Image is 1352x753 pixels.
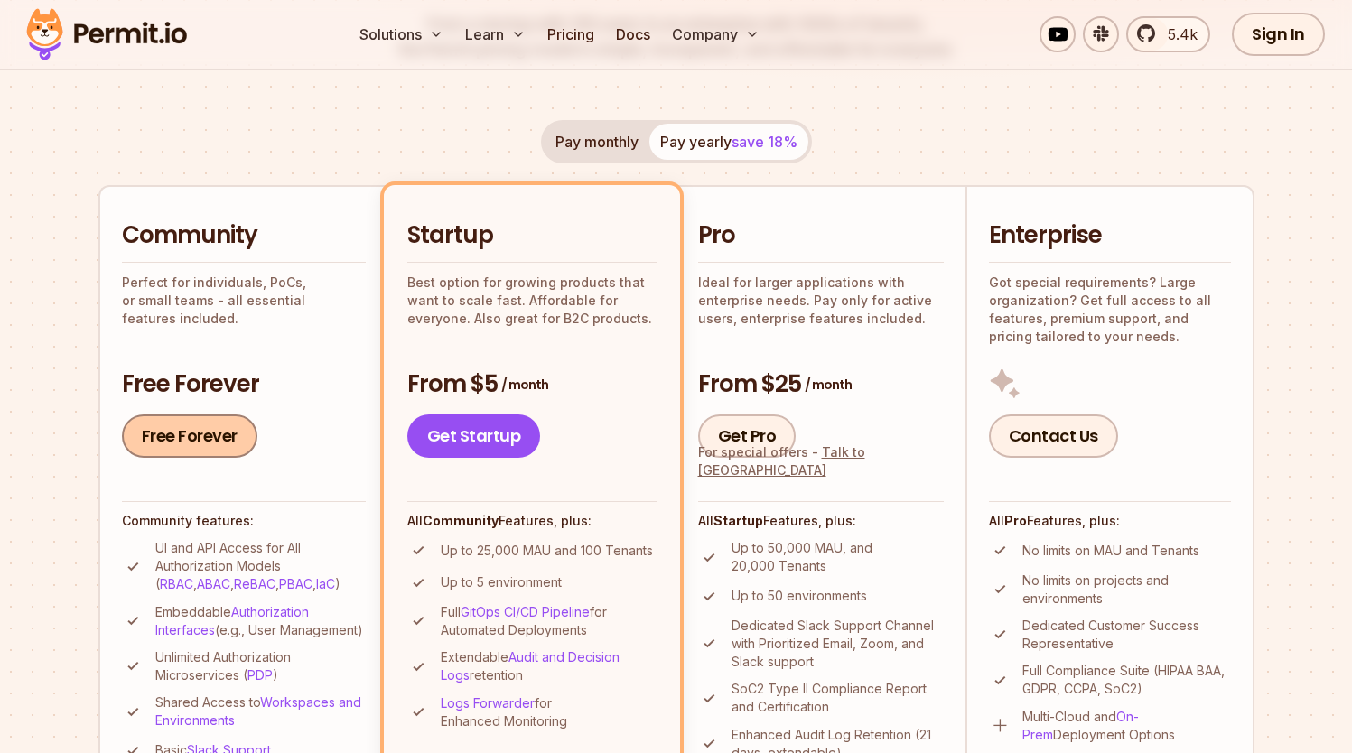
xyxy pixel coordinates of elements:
[989,414,1118,458] a: Contact Us
[122,512,366,530] h4: Community features:
[441,573,562,591] p: Up to 5 environment
[713,513,763,528] strong: Startup
[234,576,275,591] a: ReBAC
[407,274,657,328] p: Best option for growing products that want to scale fast. Affordable for everyone. Also great for...
[441,542,653,560] p: Up to 25,000 MAU and 100 Tenants
[18,4,195,65] img: Permit logo
[1022,572,1231,608] p: No limits on projects and environments
[698,414,797,458] a: Get Pro
[1022,542,1199,560] p: No limits on MAU and Tenants
[441,649,620,683] a: Audit and Decision Logs
[1022,617,1231,653] p: Dedicated Customer Success Representative
[545,124,649,160] button: Pay monthly
[197,576,230,591] a: ABAC
[407,512,657,530] h4: All Features, plus:
[698,274,944,328] p: Ideal for larger applications with enterprise needs. Pay only for active users, enterprise featur...
[1022,709,1139,742] a: On-Prem
[698,219,944,252] h2: Pro
[1126,16,1210,52] a: 5.4k
[665,16,767,52] button: Company
[1232,13,1325,56] a: Sign In
[155,539,366,593] p: UI and API Access for All Authorization Models ( , , , , )
[698,443,944,479] div: For special offers -
[441,694,657,730] p: for Enhanced Monitoring
[698,512,944,530] h4: All Features, plus:
[732,587,867,605] p: Up to 50 environments
[279,576,312,591] a: PBAC
[423,513,499,528] strong: Community
[122,219,366,252] h2: Community
[441,648,657,684] p: Extendable retention
[458,16,533,52] button: Learn
[155,604,309,637] a: Authorization Interfaces
[1022,662,1231,698] p: Full Compliance Suite (HIPAA BAA, GDPR, CCPA, SoC2)
[1022,708,1231,744] p: Multi-Cloud and Deployment Options
[407,219,657,252] h2: Startup
[122,368,366,401] h3: Free Forever
[441,603,657,639] p: Full for Automated Deployments
[441,695,535,711] a: Logs Forwarder
[989,274,1231,346] p: Got special requirements? Large organization? Get full access to all features, premium support, a...
[501,376,548,394] span: / month
[352,16,451,52] button: Solutions
[407,414,541,458] a: Get Startup
[122,274,366,328] p: Perfect for individuals, PoCs, or small teams - all essential features included.
[989,219,1231,252] h2: Enterprise
[247,667,273,683] a: PDP
[1004,513,1027,528] strong: Pro
[805,376,852,394] span: / month
[989,512,1231,530] h4: All Features, plus:
[1157,23,1198,45] span: 5.4k
[732,617,944,671] p: Dedicated Slack Support Channel with Prioritized Email, Zoom, and Slack support
[155,693,366,730] p: Shared Access to
[160,576,193,591] a: RBAC
[698,368,944,401] h3: From $25
[609,16,657,52] a: Docs
[540,16,601,52] a: Pricing
[316,576,335,591] a: IaC
[461,604,590,619] a: GitOps CI/CD Pipeline
[155,648,366,684] p: Unlimited Authorization Microservices ( )
[155,603,366,639] p: Embeddable (e.g., User Management)
[732,680,944,716] p: SoC2 Type II Compliance Report and Certification
[122,414,257,458] a: Free Forever
[732,539,944,575] p: Up to 50,000 MAU, and 20,000 Tenants
[407,368,657,401] h3: From $5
